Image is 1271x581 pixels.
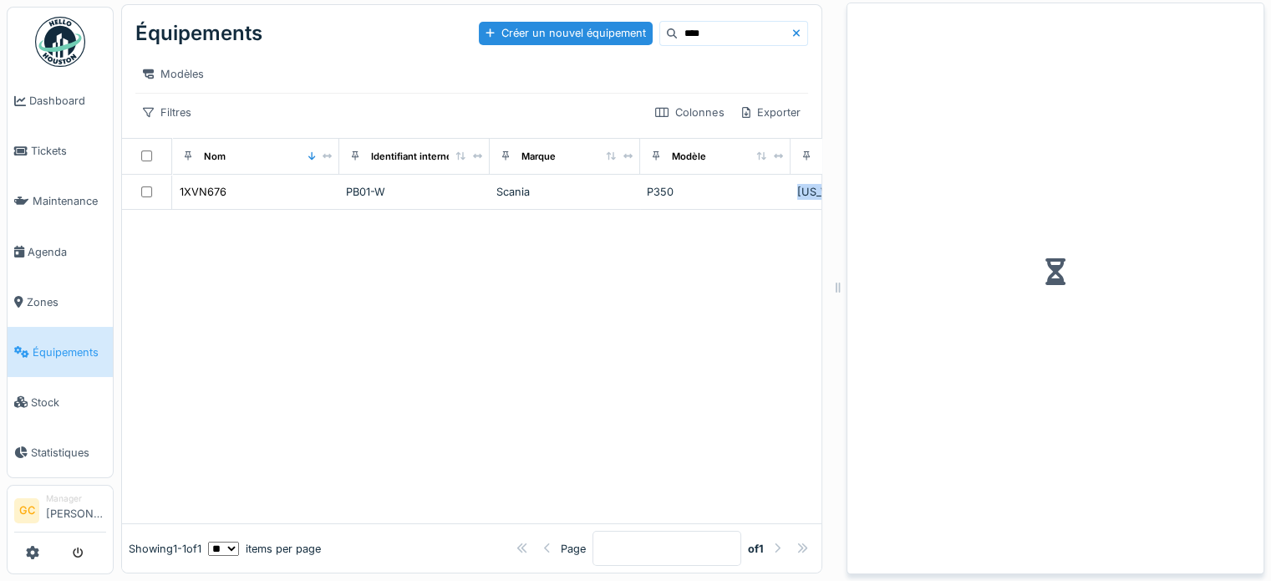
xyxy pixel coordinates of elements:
[647,184,784,200] div: P350
[797,184,934,200] div: [US_VEHICLE_IDENTIFICATION_NUMBER]-01
[35,17,85,67] img: Badge_color-CXgf-gQk.svg
[8,327,113,377] a: Équipements
[27,294,106,310] span: Zones
[672,150,706,164] div: Modèle
[46,492,106,528] li: [PERSON_NAME]
[135,12,262,55] div: Équipements
[521,150,556,164] div: Marque
[748,541,764,557] strong: of 1
[31,445,106,461] span: Statistiques
[31,395,106,410] span: Stock
[31,143,106,159] span: Tickets
[33,344,106,360] span: Équipements
[8,277,113,327] a: Zones
[180,184,226,200] div: 1XVN676
[371,150,452,164] div: Identifiant interne
[33,193,106,209] span: Maintenance
[8,176,113,227] a: Maintenance
[208,541,321,557] div: items per page
[46,492,106,505] div: Manager
[735,100,808,125] div: Exporter
[8,76,113,126] a: Dashboard
[479,22,653,44] div: Créer un nouvel équipement
[14,492,106,533] a: GC Manager[PERSON_NAME]
[204,150,226,164] div: Nom
[14,498,39,523] li: GC
[496,184,633,200] div: Scania
[561,541,586,557] div: Page
[346,184,483,200] div: PB01-W
[135,100,199,125] div: Filtres
[8,427,113,477] a: Statistiques
[29,93,106,109] span: Dashboard
[8,377,113,427] a: Stock
[648,100,731,125] div: Colonnes
[8,126,113,176] a: Tickets
[135,62,211,86] div: Modèles
[28,244,106,260] span: Agenda
[129,541,201,557] div: Showing 1 - 1 of 1
[8,227,113,277] a: Agenda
